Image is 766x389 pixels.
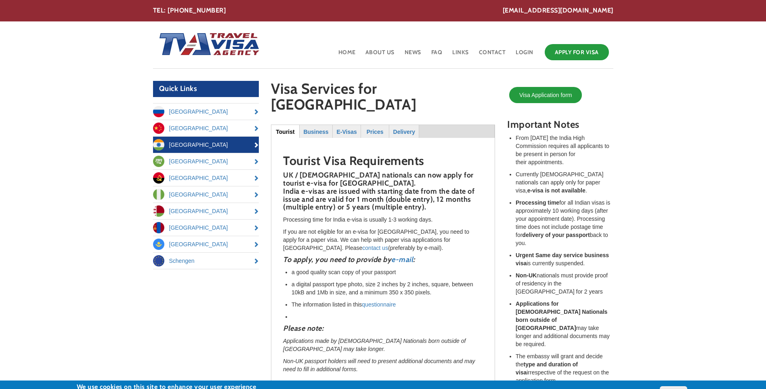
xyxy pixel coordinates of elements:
p: If you are not eligible for an e-visa for [GEOGRAPHIC_DATA], you need to apply for a paper visa. ... [283,228,483,252]
li: a good quality scan copy of your passport [292,268,483,276]
a: Apply for Visa [545,44,609,60]
a: Home [338,42,357,68]
a: [GEOGRAPHIC_DATA] [153,186,259,203]
strong: Applications for [DEMOGRAPHIC_DATA] Nationals born outside of [GEOGRAPHIC_DATA] [516,300,607,331]
strong: e-visa is not available [527,187,586,194]
a: [GEOGRAPHIC_DATA] [153,104,259,120]
a: [EMAIL_ADDRESS][DOMAIN_NAME] [503,6,613,15]
strong: Tourist [276,129,294,135]
a: Prices [361,125,388,137]
li: is currently suspended. [516,251,613,267]
a: e-mail [391,255,413,264]
a: News [404,42,422,68]
strong: Processing time [516,199,559,206]
em: Non-UK passport holders will need to present additional documents and may need to fill in additio... [283,358,475,372]
li: The embassy will grant and decide the irrespective of the request on the application form. [516,352,613,385]
strong: Prices [367,129,384,135]
li: nationals must provide proof of residency in the [GEOGRAPHIC_DATA] for 2 years [516,271,613,296]
li: Currently [DEMOGRAPHIC_DATA] nationals can apply only for paper visa, . [516,170,613,194]
a: [GEOGRAPHIC_DATA] [153,120,259,136]
div: TEL: [PHONE_NUMBER] [153,6,613,15]
h4: UK / [DEMOGRAPHIC_DATA] nationals can now apply for tourist e-visa for [GEOGRAPHIC_DATA]. India e... [283,171,483,211]
a: About Us [365,42,395,68]
li: for all Indian visas is approximately 10 working days (after your appointment date). Processing t... [516,199,613,247]
strong: Please note: [283,324,323,333]
strong: Non-UK [516,272,537,279]
a: Login [515,42,534,68]
li: From [DATE] the India High Commission requires all applicants to be present in person for their a... [516,134,613,166]
a: Links [451,42,470,68]
li: may take longer and additional documents may be required. [516,300,613,348]
h2: Tourist Visa Requirements [283,154,483,167]
strong: Business [303,129,328,135]
a: Schengen [153,253,259,269]
a: questionnaire [362,301,396,308]
a: Contact [478,42,507,68]
li: a digital passport type photo, size 2 inches by 2 inches, square, between 10kB and 1Mb in size, a... [292,280,483,296]
h1: Visa Services for [GEOGRAPHIC_DATA] [271,81,495,116]
strong: E-Visas [336,129,357,135]
a: [GEOGRAPHIC_DATA] [153,153,259,169]
strong: Delivery [393,129,415,135]
a: [GEOGRAPHIC_DATA] [153,170,259,186]
a: Visa Application form [509,87,582,103]
strong: Urgent Same day service business visa [516,252,609,266]
h3: Important Notes [507,119,613,130]
a: E-Visas [333,125,360,137]
a: FAQ [430,42,443,68]
em: Applications made by [DEMOGRAPHIC_DATA] Nationals born outside of [GEOGRAPHIC_DATA] may take longer. [283,338,466,352]
li: The information listed in this [292,300,483,309]
a: [GEOGRAPHIC_DATA] [153,203,259,219]
a: Tourist [271,125,299,137]
a: [GEOGRAPHIC_DATA] [153,137,259,153]
strong: To apply, you need to provide by : [283,255,415,264]
a: Business [300,125,332,137]
p: Processing time for India e-visa is usually 1-3 working days. [283,216,483,224]
a: Delivery [390,125,418,137]
a: [GEOGRAPHIC_DATA] [153,220,259,236]
a: contact us [362,245,388,251]
img: Home [153,25,260,65]
strong: delivery of your passport [522,232,590,238]
strong: type and duration of visa [516,361,578,376]
a: [GEOGRAPHIC_DATA] [153,236,259,252]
